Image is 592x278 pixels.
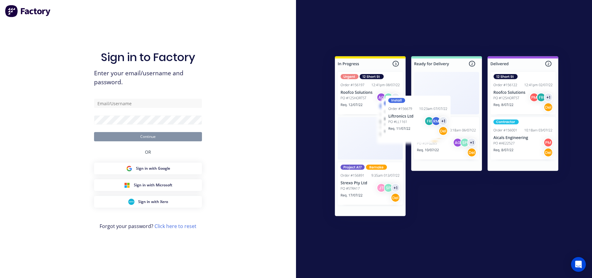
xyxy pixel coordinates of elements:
button: Microsoft Sign inSign in with Microsoft [94,179,202,191]
span: Enter your email/username and password. [94,69,202,87]
img: Xero Sign in [128,199,134,205]
button: Google Sign inSign in with Google [94,163,202,174]
div: Open Intercom Messenger [571,257,586,272]
span: Sign in with Microsoft [134,182,172,188]
button: Continue [94,132,202,141]
img: Sign in [321,44,572,231]
button: Xero Sign inSign in with Xero [94,196,202,208]
span: Sign in with Google [136,166,170,171]
input: Email/Username [94,99,202,108]
h1: Sign in to Factory [101,51,195,64]
img: Microsoft Sign in [124,182,130,188]
a: Click here to reset [154,223,196,230]
img: Google Sign in [126,165,132,172]
span: Sign in with Xero [138,199,168,205]
span: Forgot your password? [100,222,196,230]
div: OR [145,141,151,163]
img: Factory [5,5,51,17]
